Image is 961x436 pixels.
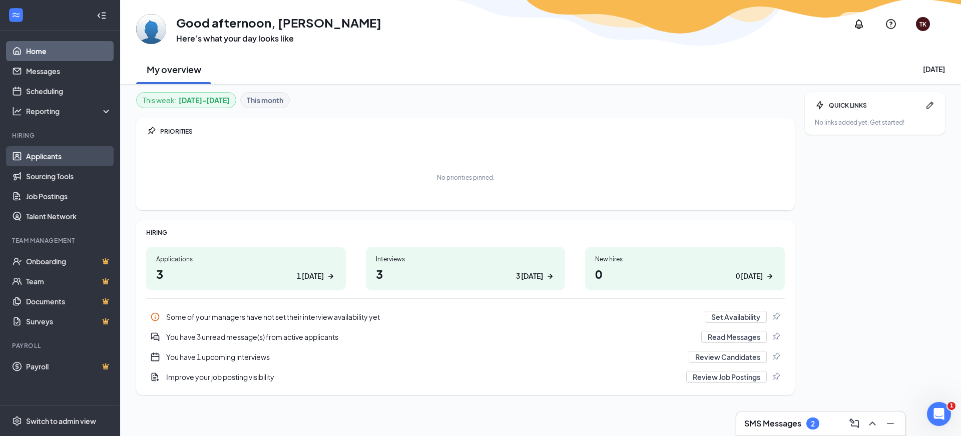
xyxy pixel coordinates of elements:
a: New hires00 [DATE]ArrowRight [585,247,785,290]
div: You have 3 unread message(s) from active applicants [166,332,695,342]
svg: ChevronUp [866,417,878,429]
button: Set Availability [705,311,767,323]
h3: Here’s what your day looks like [176,33,381,44]
div: Team Management [12,236,110,245]
svg: Analysis [12,106,22,116]
svg: Pin [771,372,781,382]
iframe: Intercom live chat [927,402,951,426]
div: Some of your managers have not set their interview availability yet [166,312,699,322]
svg: QuestionInfo [885,18,897,30]
div: No links added yet. Get started! [815,118,935,127]
a: InfoSome of your managers have not set their interview availability yetSet AvailabilityPin [146,307,785,327]
a: PayrollCrown [26,356,112,376]
svg: DoubleChatActive [150,332,160,342]
a: Applications31 [DATE]ArrowRight [146,247,346,290]
a: DocumentsCrown [26,291,112,311]
svg: ArrowRight [326,271,336,281]
div: Some of your managers have not set their interview availability yet [146,307,785,327]
h3: SMS Messages [744,418,801,429]
div: Hiring [12,131,110,140]
svg: Info [150,312,160,322]
svg: ComposeMessage [848,417,860,429]
button: Minimize [881,415,897,431]
div: Reporting [26,106,112,116]
h1: Good afternoon, [PERSON_NAME] [176,14,381,31]
h2: My overview [147,63,201,76]
div: You have 1 upcoming interviews [146,347,785,367]
a: Sourcing Tools [26,166,112,186]
svg: Minimize [884,417,896,429]
a: DocumentAddImprove your job posting visibilityReview Job PostingsPin [146,367,785,387]
div: 3 [DATE] [516,271,543,281]
div: You have 3 unread message(s) from active applicants [146,327,785,347]
a: Interviews33 [DATE]ArrowRight [366,247,566,290]
div: Improve your job posting visibility [146,367,785,387]
h1: 3 [156,265,336,282]
a: CalendarNewYou have 1 upcoming interviewsReview CandidatesPin [146,347,785,367]
svg: Pin [146,126,156,136]
svg: Pin [771,352,781,362]
h1: 3 [376,265,556,282]
a: Job Postings [26,186,112,206]
div: You have 1 upcoming interviews [166,352,683,362]
svg: DocumentAdd [150,372,160,382]
a: Applicants [26,146,112,166]
b: [DATE] - [DATE] [179,95,230,106]
img: Taylor Kostopulos [136,14,166,44]
button: Read Messages [701,331,767,343]
div: Improve your job posting visibility [166,372,680,382]
div: No priorities pinned. [437,173,495,182]
svg: Pin [771,312,781,322]
div: Switch to admin view [26,416,96,426]
a: Talent Network [26,206,112,226]
svg: Collapse [97,11,107,21]
div: TK [919,20,926,29]
button: ChevronUp [863,415,879,431]
svg: ArrowRight [765,271,775,281]
h1: 0 [595,265,775,282]
svg: CalendarNew [150,352,160,362]
button: Review Job Postings [686,371,767,383]
a: Messages [26,61,112,81]
button: ComposeMessage [845,415,861,431]
div: 0 [DATE] [736,271,763,281]
div: QUICK LINKS [829,101,921,110]
svg: Settings [12,416,22,426]
div: [DATE] [923,64,945,74]
div: Applications [156,255,336,263]
a: Scheduling [26,81,112,101]
div: 2 [811,419,815,428]
b: This month [247,95,283,106]
svg: WorkstreamLogo [11,10,21,20]
a: Home [26,41,112,61]
svg: Notifications [853,18,865,30]
svg: Bolt [815,100,825,110]
a: DoubleChatActiveYou have 3 unread message(s) from active applicantsRead MessagesPin [146,327,785,347]
svg: Pin [771,332,781,342]
svg: Pen [925,100,935,110]
div: This week : [143,95,230,106]
div: Interviews [376,255,556,263]
div: HIRING [146,228,785,237]
button: Review Candidates [689,351,767,363]
a: TeamCrown [26,271,112,291]
div: PRIORITIES [160,127,785,136]
div: 1 [DATE] [297,271,324,281]
svg: ArrowRight [545,271,555,281]
a: OnboardingCrown [26,251,112,271]
div: Payroll [12,341,110,350]
a: SurveysCrown [26,311,112,331]
span: 1 [947,402,955,410]
div: New hires [595,255,775,263]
